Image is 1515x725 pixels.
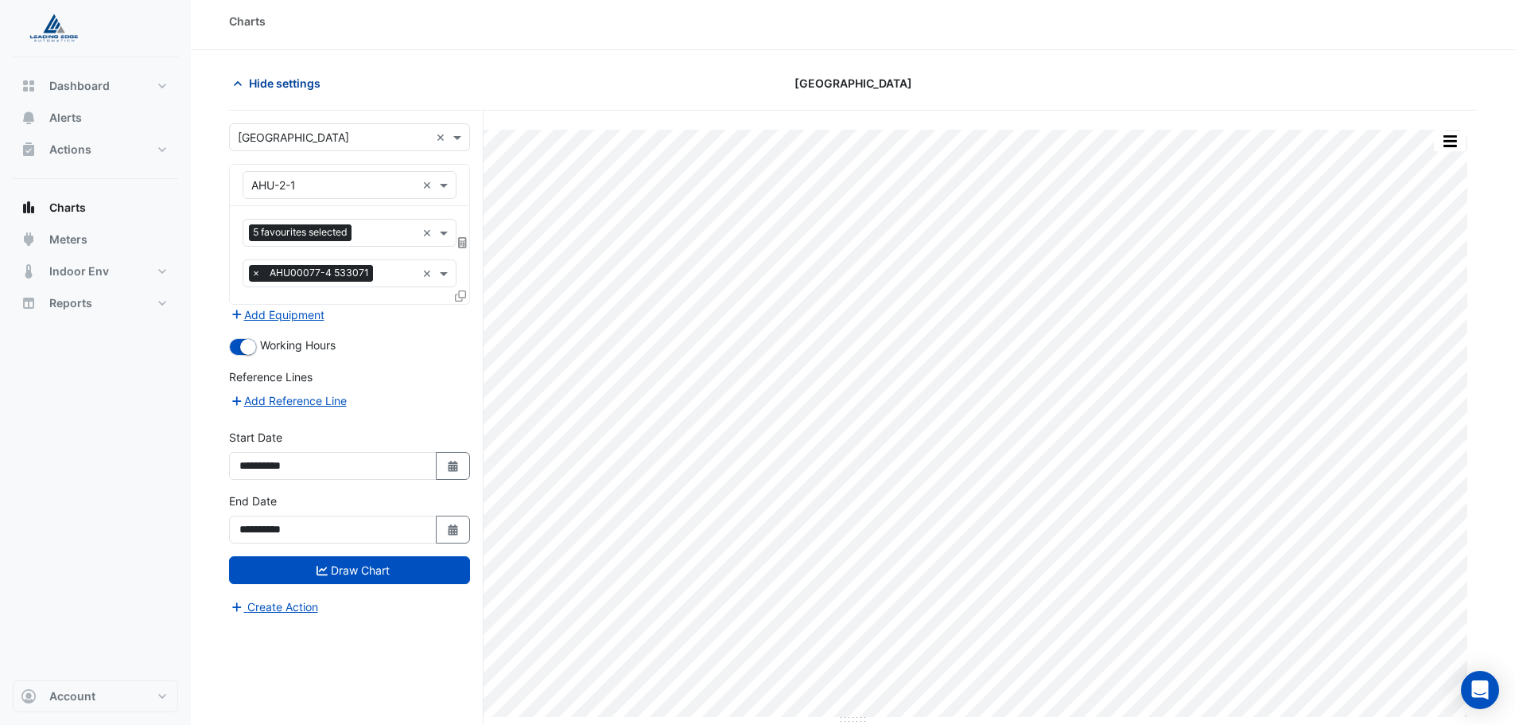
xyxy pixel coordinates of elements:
span: Clear [422,177,436,193]
app-icon: Indoor Env [21,263,37,279]
button: Add Reference Line [229,392,348,410]
span: Actions [49,142,91,158]
app-icon: Dashboard [21,78,37,94]
button: Meters [13,224,178,255]
span: Reports [49,295,92,311]
span: × [249,265,263,281]
div: Charts [229,13,266,29]
span: 5 favourites selected [249,224,352,240]
span: Indoor Env [49,263,109,279]
span: Account [49,688,95,704]
span: Hide settings [249,75,320,92]
div: Open Intercom Messenger [1461,671,1499,709]
app-icon: Reports [21,295,37,311]
span: Dashboard [49,78,110,94]
button: Indoor Env [13,255,178,287]
app-icon: Charts [21,200,37,216]
span: Clone Favourites and Tasks from this Equipment to other Equipment [455,289,466,302]
label: End Date [229,493,277,509]
button: Charts [13,192,178,224]
button: Hide settings [229,69,331,97]
fa-icon: Select Date [446,523,460,536]
button: Create Action [229,598,319,616]
span: Charts [49,200,86,216]
span: Working Hours [260,338,336,352]
span: Alerts [49,110,82,126]
img: Company Logo [19,13,91,45]
app-icon: Meters [21,232,37,248]
span: Meters [49,232,87,248]
span: Choose Function [456,236,470,249]
span: Clear [422,265,436,282]
button: Alerts [13,102,178,134]
button: Reports [13,287,178,319]
button: Draw Chart [229,556,470,584]
button: Account [13,680,178,712]
button: Add Equipment [229,306,325,324]
app-icon: Actions [21,142,37,158]
span: Clear [422,224,436,241]
span: [GEOGRAPHIC_DATA] [794,75,912,92]
button: More Options [1434,131,1466,151]
fa-icon: Select Date [446,459,460,473]
button: Actions [13,134,178,166]
app-icon: Alerts [21,110,37,126]
span: Clear [436,129,449,146]
button: Dashboard [13,70,178,102]
label: Start Date [229,429,282,446]
span: AHU00077-4 533071 [266,265,373,281]
label: Reference Lines [229,368,313,385]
